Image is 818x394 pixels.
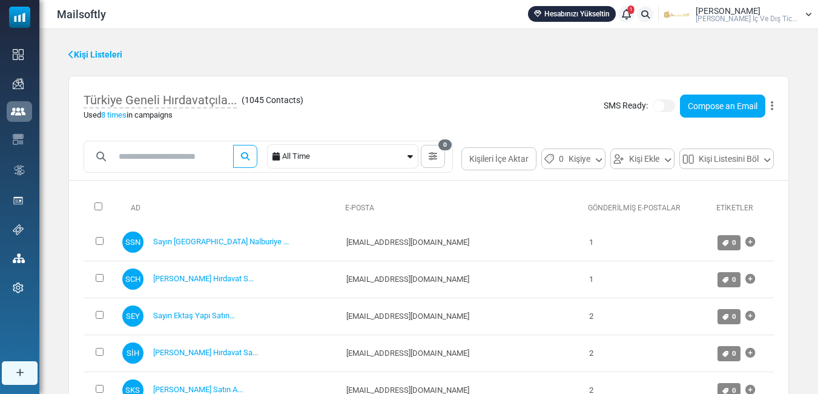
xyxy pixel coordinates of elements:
[745,230,755,255] a: Etiket Ekle
[696,7,760,15] span: [PERSON_NAME]
[13,163,26,177] img: workflow.svg
[583,298,711,335] td: 2
[717,309,740,324] a: 0
[716,204,753,212] a: Etiketler
[583,335,711,372] td: 2
[528,6,616,22] a: Hesabınızı Yükseltin
[680,95,765,118] a: Compose an Email
[340,261,583,298] td: [EMAIL_ADDRESS][DOMAIN_NAME]
[242,94,303,107] span: ( )
[717,346,740,361] a: 0
[340,335,583,372] td: [EMAIL_ADDRESS][DOMAIN_NAME]
[13,134,24,145] img: email-templates-icon.svg
[84,110,173,119] a: Used8 timesin campaigns
[84,93,237,109] span: Türkiye Geneli Hırdavatçıla...
[13,224,24,235] img: support-icon.svg
[696,15,797,22] span: [PERSON_NAME] İç Ve Dış Tic...
[11,107,25,116] img: contacts-icon-active.svg
[153,348,258,357] a: [PERSON_NAME] Hırdavat Sa...
[122,306,143,327] span: SEY
[68,48,122,61] a: Kişi Listeleri
[121,204,140,212] a: Ad
[122,269,143,290] span: SCH
[13,49,24,60] img: dashboard-icon.svg
[13,282,24,293] img: settings-icon.svg
[628,5,635,14] span: 1
[679,149,774,169] button: Kişi Listesini Böl
[618,6,635,22] a: 1
[153,237,289,246] a: Sayın [GEOGRAPHIC_DATA] Nalburiye ...
[732,312,736,321] span: 0
[732,349,736,358] span: 0
[57,6,106,22] span: Mailsoftly
[122,342,143,364] span: SİH
[153,311,235,320] a: Sayın Ektaş Yapı Satın...
[421,145,445,168] button: 0
[101,110,127,119] span: 8 times
[610,149,675,169] button: Kişi Ekle
[745,341,755,366] a: Etiket Ekle
[340,298,583,335] td: [EMAIL_ADDRESS][DOMAIN_NAME]
[245,95,300,105] span: 1045 Contacts
[588,204,681,212] a: Gönderilmiş E-Postalar
[745,267,755,292] a: Etiket Ekle
[122,232,143,253] span: SSN
[662,5,812,24] a: User Logo [PERSON_NAME] [PERSON_NAME] İç Ve Dış Tic...
[282,145,405,168] div: All Time
[583,224,711,261] td: 1
[153,385,243,394] a: [PERSON_NAME] Satın A...
[345,204,374,212] a: E-Posta
[153,274,254,283] a: [PERSON_NAME] Hırdavat S...
[559,152,564,166] span: 0
[9,7,30,28] img: mailsoftly_icon_blue_white.svg
[604,95,774,118] div: SMS Ready:
[745,304,755,329] a: Etiket Ekle
[461,147,536,170] button: Kişileri İçe Aktar
[13,195,24,206] img: landing_pages.svg
[662,5,693,24] img: User Logo
[340,224,583,261] td: [EMAIL_ADDRESS][DOMAIN_NAME]
[717,235,740,250] a: 0
[438,139,452,150] span: 0
[717,272,740,287] a: 0
[583,261,711,298] td: 1
[732,238,736,247] span: 0
[541,149,605,169] button: 0Kişiye
[13,78,24,89] img: campaigns-icon.png
[732,275,736,284] span: 0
